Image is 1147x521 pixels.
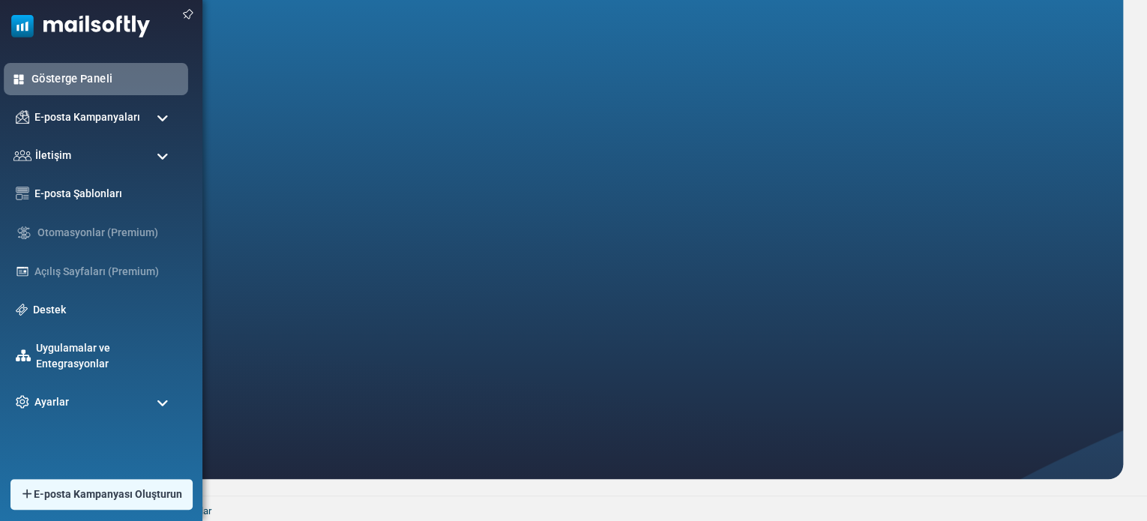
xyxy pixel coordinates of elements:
font: Ayarlar [34,396,69,408]
font: E-posta Kampanyası Oluşturun [34,488,182,500]
font: İletişim [35,149,71,161]
a: Gösterge Paneli [31,70,180,87]
img: settings-icon.svg [16,395,29,409]
font: Gösterge Paneli [31,72,112,85]
img: workflow.svg [16,224,32,241]
img: campaigns-icon.png [16,110,29,124]
a: Uygulamalar ve Entegrasyonlar [36,340,176,372]
a: E-posta Şablonları [34,186,176,202]
font: E-posta Şablonları [34,187,122,199]
img: support-icon.svg [16,304,28,316]
font: Destek [33,304,66,316]
font: Uygulamalar ve Entegrasyonlar [36,342,110,370]
img: contacts-icon.svg [13,150,31,160]
font: E-posta Kampanyaları [34,111,140,123]
img: dashboard-icon-active.svg [12,72,26,86]
img: email-templates-icon.svg [16,187,29,200]
img: landing_pages.svg [16,265,29,278]
a: Destek [33,302,176,318]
